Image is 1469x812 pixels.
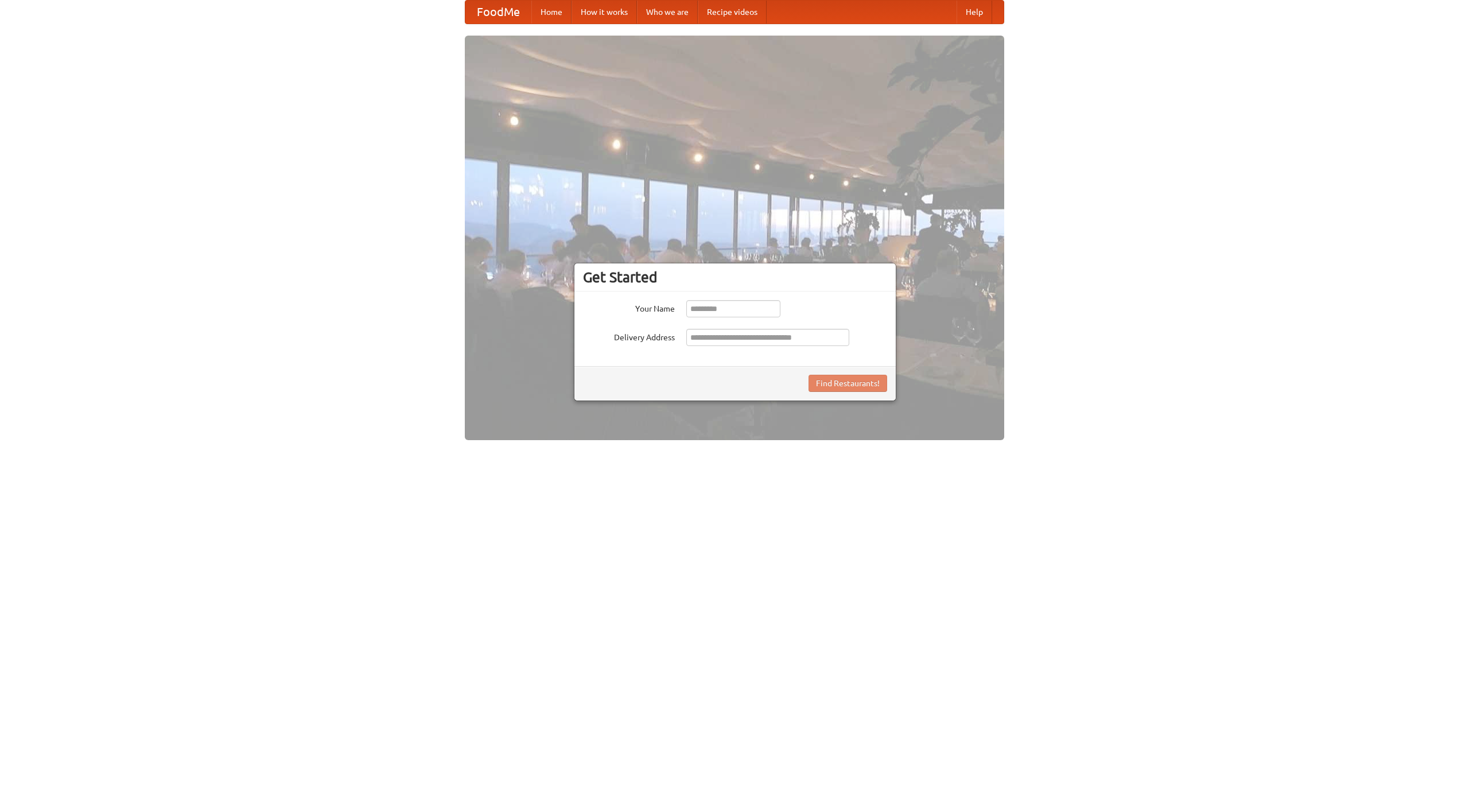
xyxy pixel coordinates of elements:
label: Delivery Address [583,329,675,343]
button: Find Restaurants! [809,375,887,392]
a: Help [957,1,992,24]
h3: Get Started [583,269,887,286]
a: How it works [572,1,637,24]
label: Your Name [583,300,675,314]
a: FoodMe [465,1,531,24]
a: Who we are [637,1,698,24]
a: Home [531,1,572,24]
a: Recipe videos [698,1,767,24]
